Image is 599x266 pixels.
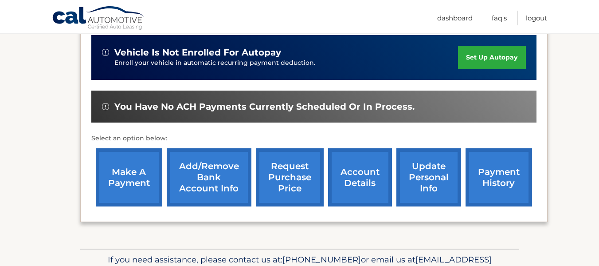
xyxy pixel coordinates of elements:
[466,148,532,206] a: payment history
[458,46,525,69] a: set up autopay
[91,133,536,144] p: Select an option below:
[96,148,162,206] a: make a payment
[102,103,109,110] img: alert-white.svg
[328,148,392,206] a: account details
[114,58,458,68] p: Enroll your vehicle in automatic recurring payment deduction.
[52,6,145,32] a: Cal Automotive
[114,47,281,58] span: vehicle is not enrolled for autopay
[396,148,461,206] a: update personal info
[167,148,251,206] a: Add/Remove bank account info
[114,101,415,112] span: You have no ACH payments currently scheduled or in process.
[437,11,473,25] a: Dashboard
[256,148,324,206] a: request purchase price
[492,11,507,25] a: FAQ's
[282,254,361,265] span: [PHONE_NUMBER]
[102,49,109,56] img: alert-white.svg
[526,11,547,25] a: Logout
